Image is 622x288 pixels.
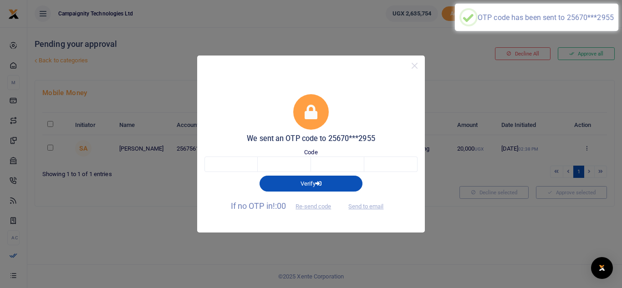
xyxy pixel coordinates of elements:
button: Verify [260,176,362,191]
div: OTP code has been sent to 25670***2955 [478,13,614,22]
span: !:00 [273,201,286,211]
span: If no OTP in [231,201,339,211]
h5: We sent an OTP code to 25670***2955 [204,134,418,143]
label: Code [304,148,317,157]
div: Open Intercom Messenger [591,257,613,279]
button: Close [408,59,421,72]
